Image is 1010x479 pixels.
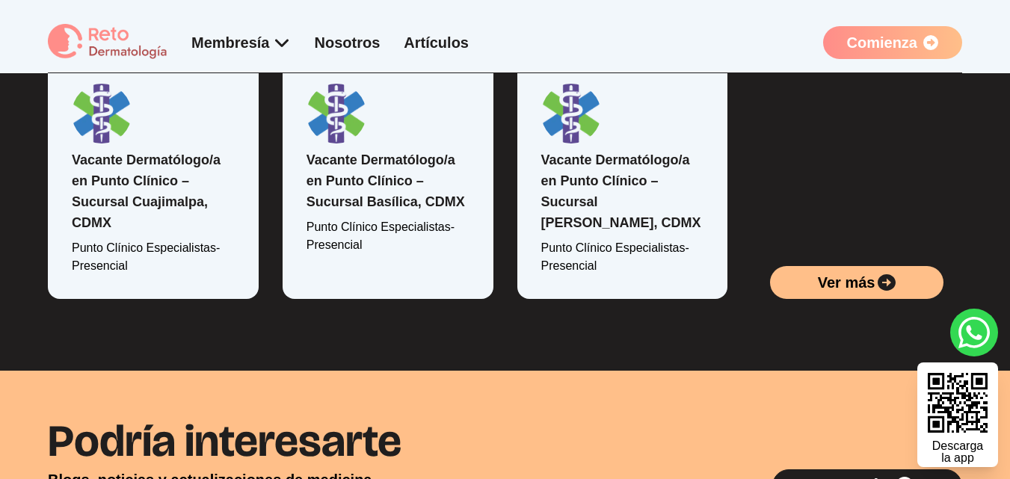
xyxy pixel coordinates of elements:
a: Vacante Dermatólogo/a en Punto Clínico – Sucursal Cuajimalpa, CDMX [72,152,221,230]
a: Vacante Dermatólogo/a en Punto Clínico – Sucursal [PERSON_NAME], CDMX [541,152,701,230]
p: Punto Clínico Especialistas - Presencial [72,239,235,275]
span: Ver más [818,272,875,293]
a: Artículos [404,34,469,51]
div: Membresía [191,32,291,53]
a: Comienza [823,26,962,59]
p: Punto Clínico Especialistas - Presencial [307,218,469,254]
img: Punto Clínico Especialistas [541,84,601,143]
h2: Podría interesarte [48,418,962,463]
img: Punto Clínico Especialistas [72,84,132,143]
img: Punto Clínico Especialistas [307,84,366,143]
a: whatsapp button [950,309,998,356]
div: Descarga la app [932,440,983,464]
a: Nosotros [315,34,381,51]
a: Vacante Dermatólogo/a en Punto Clínico – Sucursal Basílica, CDMX [307,152,465,209]
p: Punto Clínico Especialistas - Presencial [541,239,704,275]
a: Ver más [770,266,944,299]
img: logo Reto dermatología [48,24,167,61]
